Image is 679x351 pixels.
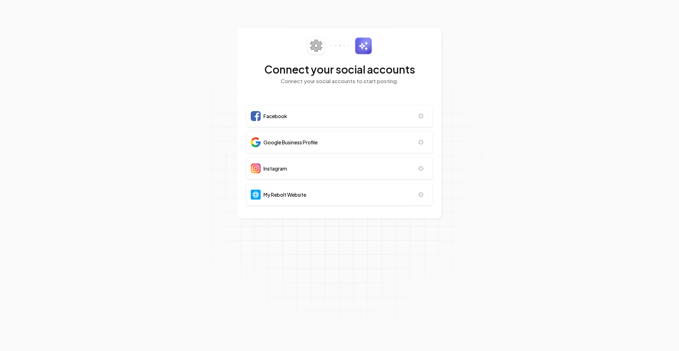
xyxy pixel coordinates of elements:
img: Facebook [251,111,261,121]
span: Instagram [263,165,287,172]
img: sparkles.svg [355,37,372,54]
span: Google Business Profile [263,139,318,146]
span: My Rebolt Website [263,191,306,198]
img: Website [251,190,261,200]
p: Connect your social accounts to start posting. [246,77,433,85]
img: Google [251,137,261,147]
img: connector-dots.svg [331,45,349,46]
img: Instagram [251,163,261,173]
h2: Connect your social accounts [246,63,433,76]
span: Facebook [263,113,287,120]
